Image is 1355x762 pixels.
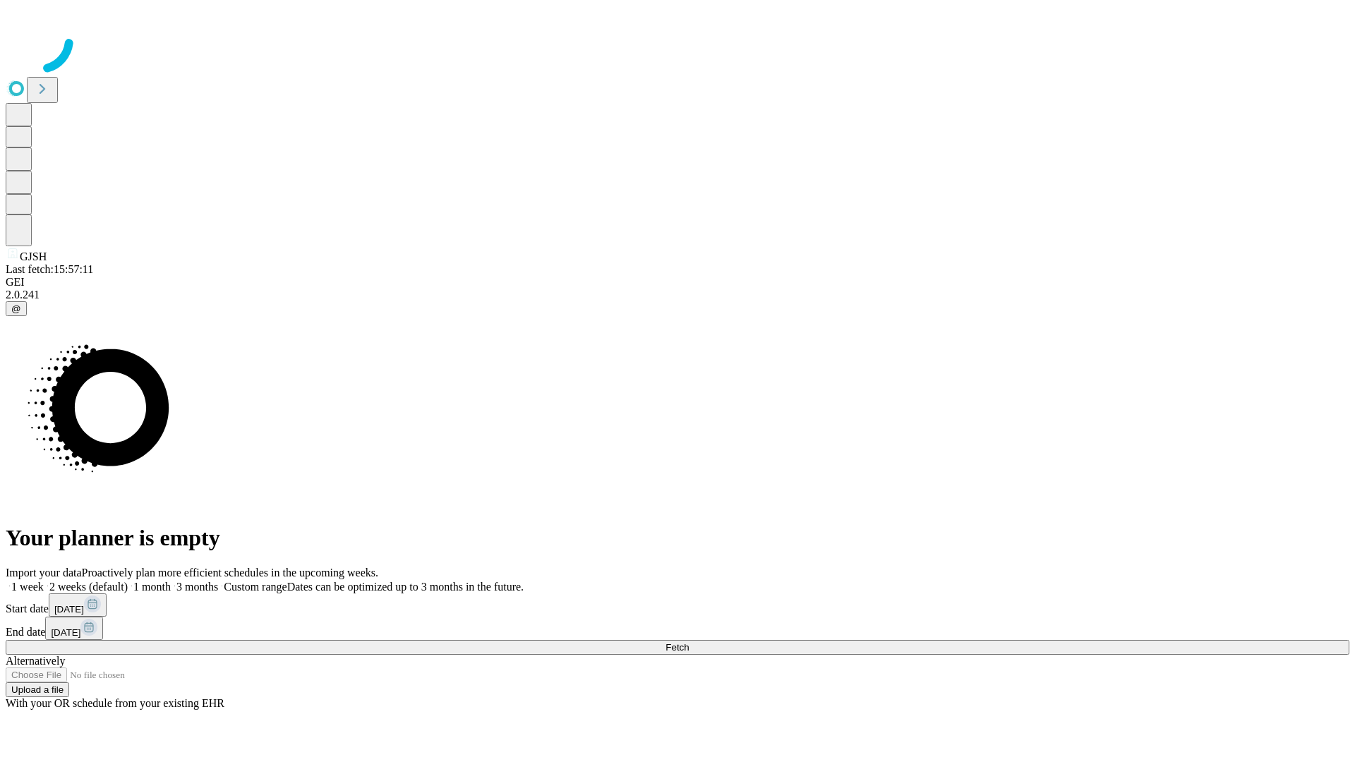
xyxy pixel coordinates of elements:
[6,593,1349,617] div: Start date
[6,640,1349,655] button: Fetch
[54,604,84,615] span: [DATE]
[6,263,93,275] span: Last fetch: 15:57:11
[6,617,1349,640] div: End date
[224,581,287,593] span: Custom range
[6,289,1349,301] div: 2.0.241
[20,250,47,262] span: GJSH
[11,581,44,593] span: 1 week
[133,581,171,593] span: 1 month
[82,567,378,579] span: Proactively plan more efficient schedules in the upcoming weeks.
[49,593,107,617] button: [DATE]
[666,642,689,653] span: Fetch
[6,301,27,316] button: @
[6,697,224,709] span: With your OR schedule from your existing EHR
[49,581,128,593] span: 2 weeks (default)
[6,276,1349,289] div: GEI
[6,567,82,579] span: Import your data
[51,627,80,638] span: [DATE]
[176,581,218,593] span: 3 months
[287,581,524,593] span: Dates can be optimized up to 3 months in the future.
[6,682,69,697] button: Upload a file
[6,655,65,667] span: Alternatively
[6,525,1349,551] h1: Your planner is empty
[11,303,21,314] span: @
[45,617,103,640] button: [DATE]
